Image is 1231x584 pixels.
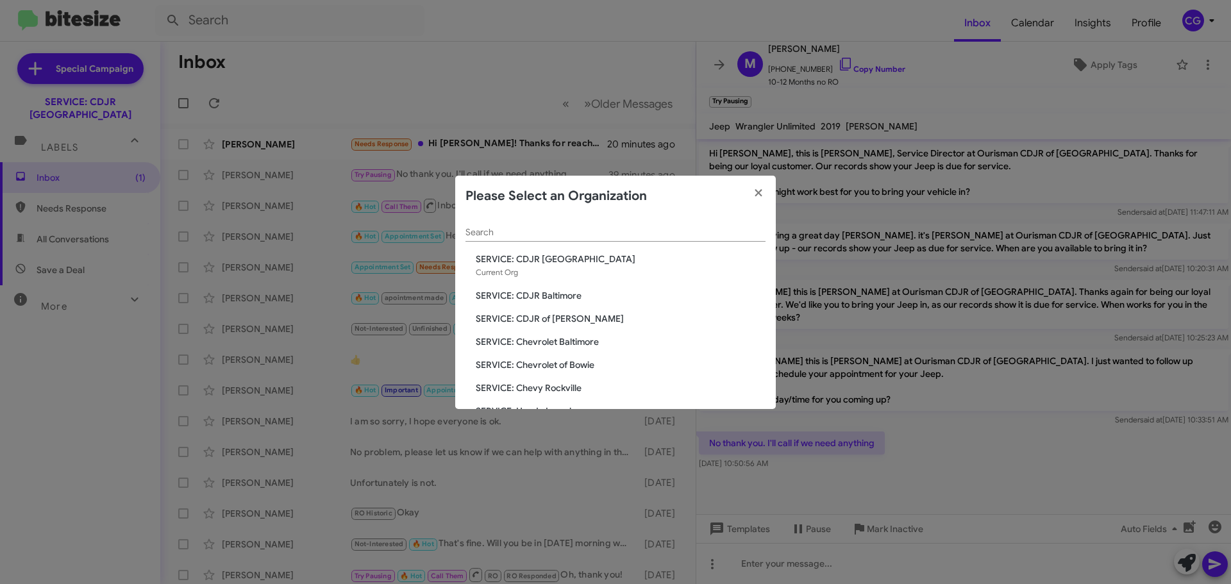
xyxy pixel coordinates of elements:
[465,186,647,206] h2: Please Select an Organization
[476,358,766,371] span: SERVICE: Chevrolet of Bowie
[476,405,766,417] span: SERVICE: Honda Laurel
[476,267,518,277] span: Current Org
[476,289,766,302] span: SERVICE: CDJR Baltimore
[476,312,766,325] span: SERVICE: CDJR of [PERSON_NAME]
[476,335,766,348] span: SERVICE: Chevrolet Baltimore
[476,253,766,265] span: SERVICE: CDJR [GEOGRAPHIC_DATA]
[476,381,766,394] span: SERVICE: Chevy Rockville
